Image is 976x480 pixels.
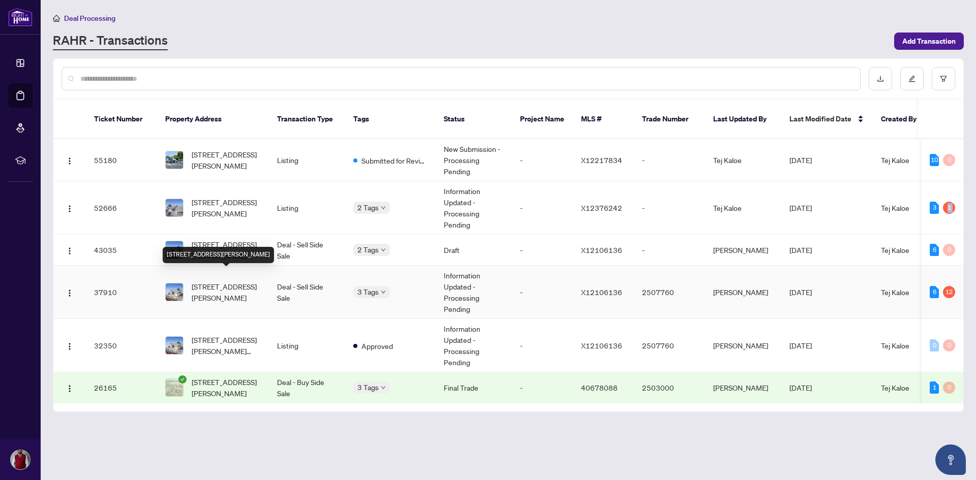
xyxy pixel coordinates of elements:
[436,100,512,139] th: Status
[66,247,74,255] img: Logo
[634,181,705,235] td: -
[86,319,157,372] td: 32350
[930,154,939,166] div: 10
[789,203,812,212] span: [DATE]
[634,266,705,319] td: 2507760
[705,100,781,139] th: Last Updated By
[634,100,705,139] th: Trade Number
[881,245,909,254] span: Tej Kaloe
[269,139,345,181] td: Listing
[789,113,851,124] span: Last Modified Date
[381,385,386,390] span: down
[192,376,261,399] span: [STREET_ADDRESS][PERSON_NAME]
[345,100,436,139] th: Tags
[705,266,781,319] td: [PERSON_NAME]
[163,247,274,263] div: [STREET_ADDRESS][PERSON_NAME]
[166,151,183,169] img: thumbnail-img
[86,139,157,181] td: 55180
[436,235,512,266] td: Draft
[269,266,345,319] td: Deal - Sell Side Sale
[705,139,781,181] td: Tej Kaloe
[634,372,705,403] td: 2503000
[357,244,379,255] span: 2 Tags
[66,385,74,393] img: Logo
[943,244,955,256] div: 0
[357,286,379,298] span: 3 Tags
[436,181,512,235] td: Information Updated - Processing Pending
[166,199,183,216] img: thumbnail-img
[192,334,261,357] span: [STREET_ADDRESS][PERSON_NAME][PERSON_NAME]
[86,100,157,139] th: Ticket Number
[512,100,573,139] th: Project Name
[705,181,781,235] td: Tej Kaloe
[62,379,78,396] button: Logo
[66,289,74,297] img: Logo
[581,245,622,254] span: X12106136
[381,247,386,252] span: down
[881,287,909,297] span: Tej Kaloe
[873,100,934,139] th: Created By
[789,155,812,165] span: [DATE]
[86,235,157,266] td: 43035
[581,287,622,297] span: X12106136
[357,381,379,393] span: 3 Tags
[705,372,781,403] td: [PERSON_NAME]
[908,75,916,82] span: edit
[789,383,812,392] span: [DATE]
[512,235,573,266] td: -
[166,379,183,396] img: thumbnail-img
[781,100,873,139] th: Last Modified Date
[53,32,168,50] a: RAHR - Transactions
[943,339,955,351] div: 0
[512,139,573,181] td: -
[894,33,964,50] button: Add Transaction
[634,319,705,372] td: 2507760
[62,152,78,168] button: Logo
[269,100,345,139] th: Transaction Type
[269,235,345,266] td: Deal - Sell Side Sale
[269,181,345,235] td: Listing
[930,381,939,394] div: 1
[512,319,573,372] td: -
[166,241,183,259] img: thumbnail-img
[881,155,909,165] span: Tej Kaloe
[269,372,345,403] td: Deal - Buy Side Sale
[943,154,955,166] div: 0
[86,266,157,319] td: 37910
[86,372,157,403] td: 26165
[62,242,78,258] button: Logo
[178,375,187,383] span: check-circle
[930,286,939,298] div: 6
[581,383,618,392] span: 40678088
[361,155,428,166] span: Submitted for Review
[192,197,261,219] span: [STREET_ADDRESS][PERSON_NAME]
[436,266,512,319] td: Information Updated - Processing Pending
[902,33,956,49] span: Add Transaction
[930,244,939,256] div: 6
[943,286,955,298] div: 12
[581,341,622,350] span: X12106136
[512,181,573,235] td: -
[166,337,183,354] img: thumbnail-img
[935,444,966,475] button: Open asap
[166,283,183,301] img: thumbnail-img
[705,235,781,266] td: [PERSON_NAME]
[8,8,33,26] img: logo
[436,319,512,372] td: Information Updated - Processing Pending
[512,372,573,403] td: -
[789,341,812,350] span: [DATE]
[192,239,261,261] span: [STREET_ADDRESS][PERSON_NAME]
[573,100,634,139] th: MLS #
[789,245,812,254] span: [DATE]
[789,287,812,297] span: [DATE]
[881,203,909,212] span: Tej Kaloe
[62,284,78,300] button: Logo
[381,205,386,210] span: down
[192,149,261,171] span: [STREET_ADDRESS][PERSON_NAME]
[53,15,60,22] span: home
[357,202,379,213] span: 2 Tags
[705,319,781,372] td: [PERSON_NAME]
[634,139,705,181] td: -
[512,266,573,319] td: -
[900,67,924,90] button: edit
